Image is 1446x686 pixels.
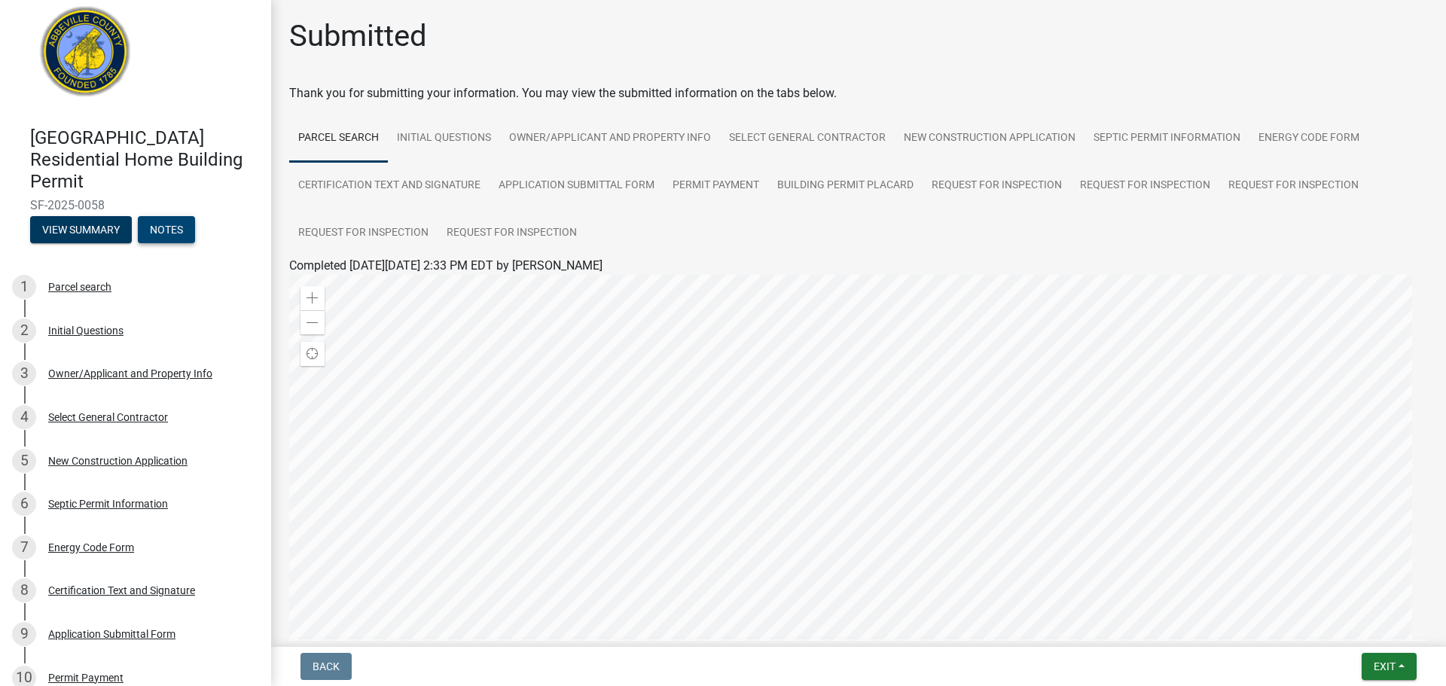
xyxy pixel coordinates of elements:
[768,162,923,210] a: Building Permit Placard
[12,449,36,473] div: 5
[388,114,500,163] a: Initial Questions
[30,225,132,237] wm-modal-confirm: Summary
[48,585,195,596] div: Certification Text and Signature
[12,275,36,299] div: 1
[48,412,168,422] div: Select General Contractor
[289,162,490,210] a: Certification Text and Signature
[138,216,195,243] button: Notes
[300,286,325,310] div: Zoom in
[1362,653,1417,680] button: Exit
[48,282,111,292] div: Parcel search
[1249,114,1368,163] a: Energy Code Form
[1354,639,1428,651] div: Powered by
[289,84,1428,102] div: Thank you for submitting your information. You may view the submitted information on the tabs below.
[300,653,352,680] button: Back
[289,639,1354,651] div: Earthstar Geographics
[895,114,1084,163] a: New Construction Application
[923,162,1071,210] a: Request for Inspection
[313,660,340,672] span: Back
[48,672,124,683] div: Permit Payment
[12,622,36,646] div: 9
[30,216,132,243] button: View Summary
[289,209,438,258] a: Request for Inspection
[289,258,602,273] span: Completed [DATE][DATE] 2:33 PM EDT by [PERSON_NAME]
[289,18,427,54] h1: Submitted
[30,127,259,192] h4: [GEOGRAPHIC_DATA] Residential Home Building Permit
[438,209,586,258] a: Request for Inspection
[48,629,175,639] div: Application Submittal Form
[500,114,720,163] a: Owner/Applicant and Property Info
[48,368,212,379] div: Owner/Applicant and Property Info
[1071,162,1219,210] a: Request for Inspection
[490,162,664,210] a: Application Submittal Form
[664,162,768,210] a: Permit Payment
[1374,660,1396,672] span: Exit
[30,198,241,212] span: SF-2025-0058
[12,535,36,559] div: 7
[48,325,124,336] div: Initial Questions
[1410,640,1424,651] a: Esri
[12,361,36,386] div: 3
[1219,162,1368,210] a: Request for Inspection
[138,225,195,237] wm-modal-confirm: Notes
[12,405,36,429] div: 4
[30,1,141,111] img: Abbeville County, South Carolina
[289,114,388,163] a: Parcel search
[48,456,188,466] div: New Construction Application
[12,319,36,343] div: 2
[48,542,134,553] div: Energy Code Form
[1084,114,1249,163] a: Septic Permit Information
[48,498,168,509] div: Septic Permit Information
[12,492,36,516] div: 6
[12,578,36,602] div: 8
[720,114,895,163] a: Select General Contractor
[300,310,325,334] div: Zoom out
[300,342,325,366] div: Find my location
